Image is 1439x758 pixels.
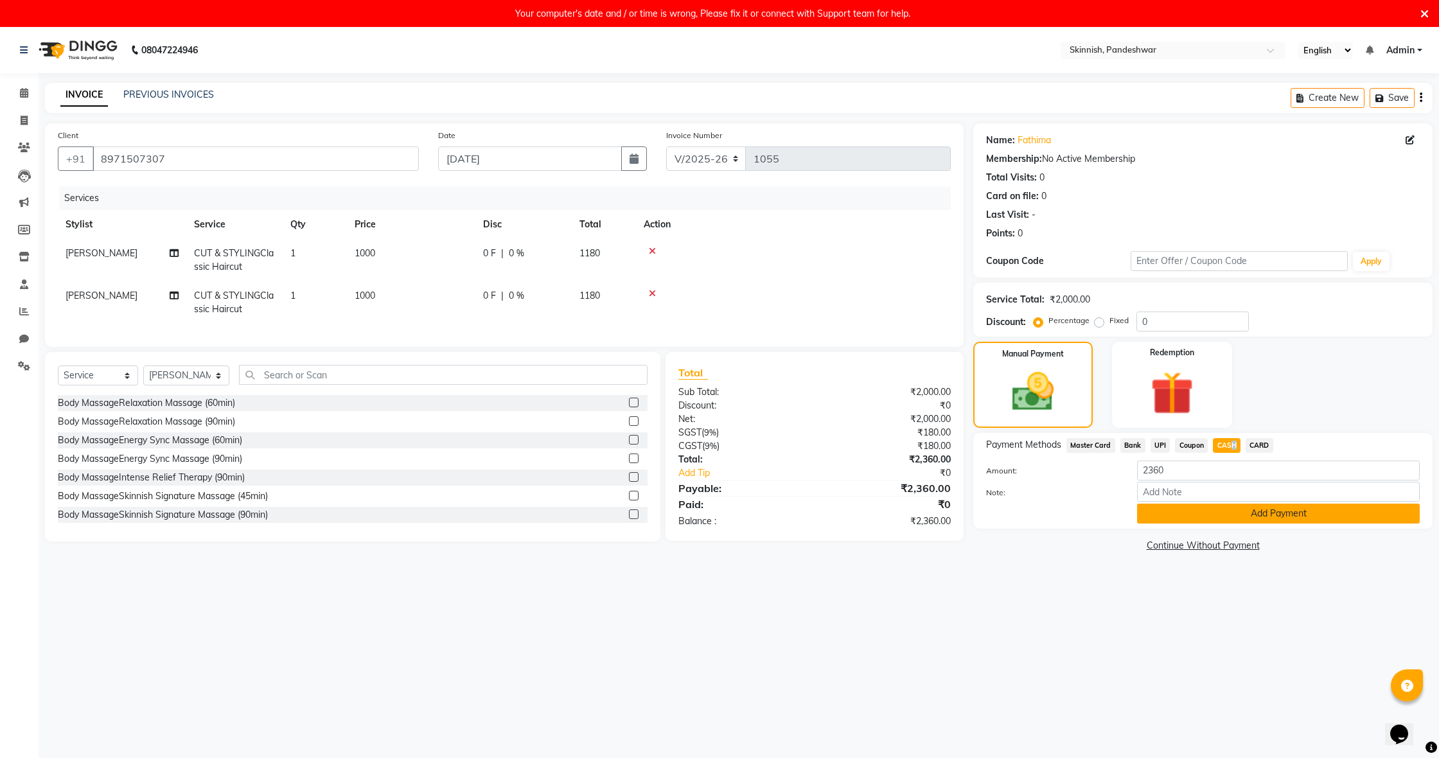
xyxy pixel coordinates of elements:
div: Card on file: [986,189,1039,203]
a: PREVIOUS INVOICES [123,89,214,100]
div: ( ) [669,439,815,453]
span: Admin [1386,44,1415,57]
div: Membership: [986,152,1042,166]
div: ( ) [669,426,815,439]
label: Invoice Number [666,130,722,141]
label: Date [438,130,455,141]
input: Add Note [1137,482,1420,502]
div: 0 [1039,171,1045,184]
span: SGST [678,427,702,438]
div: - [1032,208,1036,222]
input: Search or Scan [239,365,648,385]
a: Fathima [1018,134,1051,147]
span: Coupon [1175,438,1208,453]
span: 9% [704,427,716,437]
div: Name: [986,134,1015,147]
div: ₹2,000.00 [1050,293,1090,306]
span: CUT & STYLINGClassic Haircut [194,290,274,315]
div: 0 [1018,227,1023,240]
input: Enter Offer / Coupon Code [1131,251,1348,271]
th: Action [636,210,951,239]
th: Stylist [58,210,186,239]
span: [PERSON_NAME] [66,290,137,301]
div: ₹2,360.00 [815,515,960,528]
label: Fixed [1109,315,1129,326]
div: Paid: [669,497,815,512]
div: Service Total: [986,293,1045,306]
th: Total [572,210,636,239]
div: Discount: [669,399,815,412]
span: Master Card [1066,438,1115,453]
span: 0 F [483,247,496,260]
div: Body MassageRelaxation Massage (60min) [58,396,235,410]
a: Continue Without Payment [976,539,1430,552]
div: ₹0 [839,466,960,480]
span: 1 [290,290,296,301]
span: 1180 [579,247,600,259]
span: 9% [705,441,717,451]
span: 0 % [509,289,524,303]
label: Percentage [1048,315,1090,326]
div: Payable: [669,480,815,496]
input: Amount [1137,461,1420,480]
div: Body MassageSkinnish Signature Massage (90min) [58,508,268,522]
div: Body MassageRelaxation Massage (90min) [58,415,235,428]
div: ₹0 [815,497,960,512]
div: Your computer's date and / or time is wrong, Please fix it or connect with Support team for help. [515,5,910,22]
span: [PERSON_NAME] [66,247,137,259]
span: Bank [1120,438,1145,453]
div: ₹180.00 [815,439,960,453]
span: Payment Methods [986,438,1061,452]
div: Body MassageEnergy Sync Massage (60min) [58,434,242,447]
span: | [501,289,504,303]
th: Qty [283,210,347,239]
span: 1 [290,247,296,259]
input: Search by Name/Mobile/Email/Code [93,146,419,171]
span: CGST [678,440,702,452]
div: No Active Membership [986,152,1420,166]
label: Redemption [1150,347,1194,358]
div: Services [59,186,960,210]
a: INVOICE [60,84,108,107]
th: Disc [475,210,572,239]
button: Add Payment [1137,504,1420,524]
button: Create New [1291,88,1364,108]
span: 0 % [509,247,524,260]
span: Total [678,366,708,380]
button: +91 [58,146,94,171]
label: Client [58,130,78,141]
div: ₹2,360.00 [815,480,960,496]
img: _gift.svg [1137,366,1208,420]
span: 0 F [483,289,496,303]
span: UPI [1151,438,1170,453]
a: Add Tip [669,466,839,480]
button: Apply [1353,252,1390,271]
div: Total: [669,453,815,466]
div: Balance : [669,515,815,528]
img: _cash.svg [999,367,1068,416]
button: Save [1370,88,1415,108]
label: Amount: [976,465,1127,477]
div: Last Visit: [986,208,1029,222]
div: Discount: [986,315,1026,329]
span: CARD [1246,438,1273,453]
div: Points: [986,227,1015,240]
span: 1180 [579,290,600,301]
div: Coupon Code [986,254,1131,268]
iframe: chat widget [1385,707,1426,745]
div: ₹180.00 [815,426,960,439]
b: 08047224946 [141,32,198,68]
div: Body MassageIntense Relief Therapy (90min) [58,471,245,484]
div: Total Visits: [986,171,1037,184]
div: ₹2,360.00 [815,453,960,466]
img: logo [33,32,121,68]
div: ₹2,000.00 [815,385,960,399]
label: Manual Payment [1002,348,1064,360]
div: Net: [669,412,815,426]
div: Body MassageSkinnish Signature Massage (45min) [58,489,268,503]
span: | [501,247,504,260]
div: 0 [1041,189,1046,203]
span: 1000 [355,247,375,259]
th: Price [347,210,475,239]
th: Service [186,210,283,239]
